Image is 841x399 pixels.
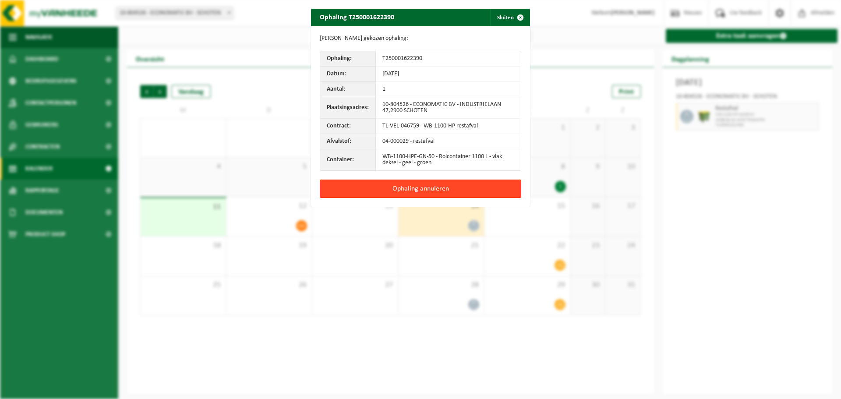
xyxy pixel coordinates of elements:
[320,67,376,82] th: Datum:
[376,97,521,119] td: 10-804526 - ECONOMATIC BV - INDUSTRIELAAN 47,2900 SCHOTEN
[320,97,376,119] th: Plaatsingsadres:
[320,180,521,198] button: Ophaling annuleren
[376,82,521,97] td: 1
[320,35,521,42] p: [PERSON_NAME] gekozen ophaling:
[376,134,521,149] td: 04-000029 - restafval
[320,149,376,170] th: Container:
[490,9,529,26] button: Sluiten
[311,9,403,25] h2: Ophaling T250001622390
[376,119,521,134] td: TL-VEL-046759 - WB-1100-HP restafval
[376,67,521,82] td: [DATE]
[320,134,376,149] th: Afvalstof:
[376,51,521,67] td: T250001622390
[376,149,521,170] td: WB-1100-HPE-GN-50 - Rolcontainer 1100 L - vlak deksel - geel - groen
[320,51,376,67] th: Ophaling:
[320,82,376,97] th: Aantal:
[320,119,376,134] th: Contract:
